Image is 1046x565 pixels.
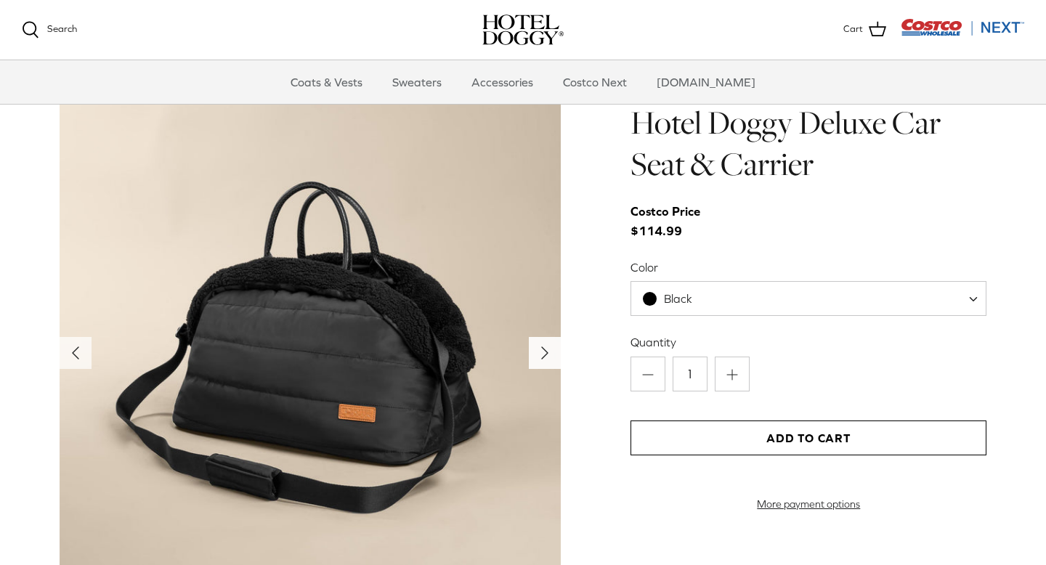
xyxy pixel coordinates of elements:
[631,281,986,316] span: Black
[631,202,700,221] div: Costco Price
[631,202,715,241] span: $114.99
[901,28,1024,38] a: Visit Costco Next
[379,60,455,104] a: Sweaters
[47,23,77,34] span: Search
[631,102,986,184] h1: Hotel Doggy Deluxe Car Seat & Carrier
[631,334,986,350] label: Quantity
[843,20,886,39] a: Cart
[22,21,77,38] a: Search
[901,18,1024,36] img: Costco Next
[843,22,863,37] span: Cart
[60,337,92,369] button: Previous
[631,420,986,455] button: Add to Cart
[277,60,376,104] a: Coats & Vests
[673,357,708,391] input: Quantity
[550,60,640,104] a: Costco Next
[482,15,564,45] img: hoteldoggycom
[631,259,986,275] label: Color
[631,291,721,306] span: Black
[631,498,986,511] a: More payment options
[664,292,692,305] span: Black
[529,337,561,369] button: Next
[482,15,564,45] a: hoteldoggy.com hoteldoggycom
[458,60,546,104] a: Accessories
[644,60,769,104] a: [DOMAIN_NAME]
